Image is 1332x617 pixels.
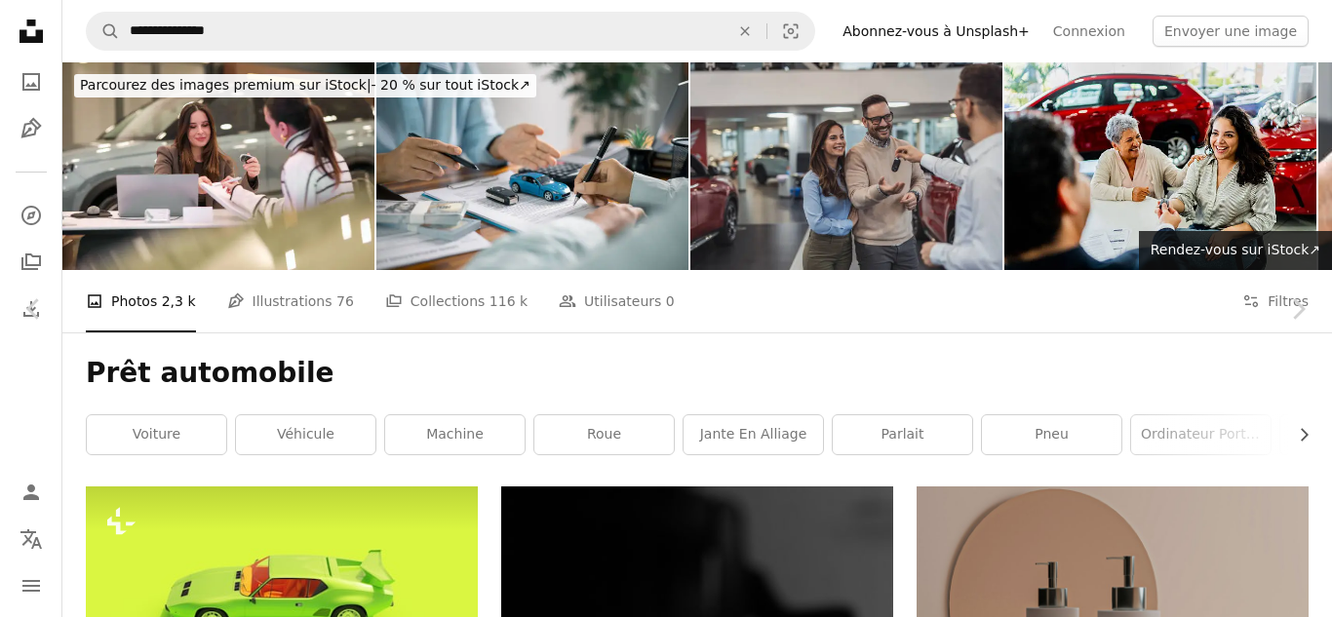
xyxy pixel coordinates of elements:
[385,270,528,332] a: Collections 116 k
[1153,16,1309,47] button: Envoyer une image
[833,415,972,454] a: parlait
[80,77,372,93] span: Parcourez des images premium sur iStock |
[12,62,51,101] a: Photos
[62,62,374,270] img: Achat et vente de véhicule, Contrat, Représentant des ventes dans une salle d’exposition automobi...
[87,13,120,50] button: Rechercher sur Unsplash
[982,415,1121,454] a: pneu
[767,13,814,50] button: Recherche de visuels
[490,290,528,312] span: 116 k
[1131,415,1271,454] a: ordinateur portable
[236,415,375,454] a: véhicule
[1264,215,1332,403] a: Suivant
[12,473,51,512] a: Connexion / S’inscrire
[534,415,674,454] a: roue
[1139,231,1332,270] a: Rendez-vous sur iStock↗
[1004,62,1316,270] img: Mère et fille recevant la clé de leur voiture chez un concessionnaire automobile
[1151,242,1320,257] span: Rendez-vous sur iStock ↗
[12,196,51,235] a: Explorer
[831,16,1041,47] a: Abonnez-vous à Unsplash+
[62,62,548,109] a: Parcourez des images premium sur iStock|- 20 % sur tout iStock↗
[1041,16,1137,47] a: Connexion
[227,270,354,332] a: Illustrations 76
[666,290,675,312] span: 0
[86,12,815,51] form: Rechercher des visuels sur tout le site
[1242,270,1309,332] button: Filtres
[690,62,1002,270] img: Happy couple receiving new car keys from salesman in dealership
[12,109,51,148] a: Illustrations
[12,566,51,605] button: Menu
[74,74,536,97] div: - 20 % sur tout iStock ↗
[336,290,354,312] span: 76
[1286,415,1309,454] button: faire défiler la liste vers la droite
[12,520,51,559] button: Langue
[724,13,766,50] button: Effacer
[87,415,226,454] a: voiture
[86,588,478,605] a: Une petite voiture verte avec une porte rouge
[684,415,823,454] a: jante en alliage
[376,62,688,270] img: Client secured approval for mortgage loan after reviewing financial agreements outlined in busine...
[385,415,525,454] a: machine
[86,356,1309,391] h1: Prêt automobile
[559,270,675,332] a: Utilisateurs 0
